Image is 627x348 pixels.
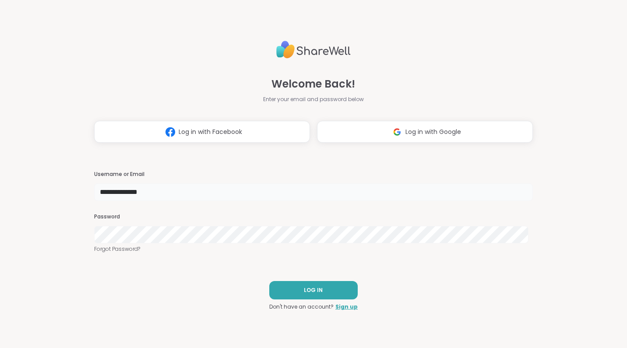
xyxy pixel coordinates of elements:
[276,37,351,62] img: ShareWell Logo
[94,171,533,178] h3: Username or Email
[271,76,355,92] span: Welcome Back!
[94,245,533,253] a: Forgot Password?
[269,281,358,299] button: LOG IN
[162,124,179,140] img: ShareWell Logomark
[179,127,242,137] span: Log in with Facebook
[389,124,405,140] img: ShareWell Logomark
[94,121,310,143] button: Log in with Facebook
[94,213,533,221] h3: Password
[335,303,358,311] a: Sign up
[269,303,334,311] span: Don't have an account?
[317,121,533,143] button: Log in with Google
[304,286,323,294] span: LOG IN
[263,95,364,103] span: Enter your email and password below
[405,127,461,137] span: Log in with Google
